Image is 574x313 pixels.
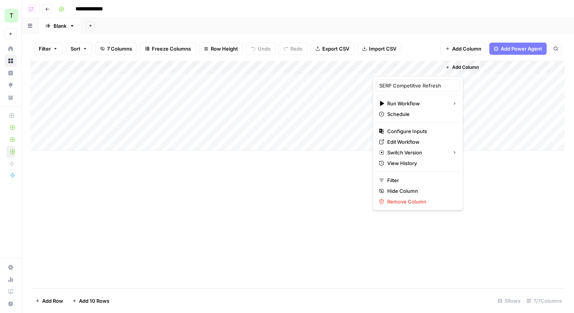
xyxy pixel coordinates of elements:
span: Import CSV [369,45,396,52]
a: Browse [5,55,17,67]
button: Export CSV [311,43,354,55]
button: Undo [246,43,276,55]
span: Undo [258,45,271,52]
a: Settings [5,261,17,273]
div: 7/7 Columns [524,295,565,307]
button: Sort [66,43,92,55]
span: Add Column [452,45,481,52]
button: Freeze Columns [140,43,196,55]
a: Learning Hub [5,286,17,298]
span: Freeze Columns [152,45,191,52]
button: Workspace: Travis Demo [5,6,17,25]
span: 7 Columns [107,45,132,52]
a: Opportunities [5,79,17,91]
a: Blank [39,18,81,33]
button: Help + Support [5,298,17,310]
span: T [9,11,13,20]
a: Your Data [5,91,17,103]
button: Row Height [199,43,243,55]
div: 5 Rows [495,295,524,307]
button: Import CSV [357,43,401,55]
button: Add Row [31,295,68,307]
a: Usage [5,273,17,286]
span: Edit Workflow [387,138,454,146]
span: Filter [39,45,51,52]
span: Add Column [452,64,479,71]
span: Sort [71,45,80,52]
button: Add Power Agent [489,43,547,55]
span: Export CSV [322,45,349,52]
button: Add Column [440,43,486,55]
span: Run Workflow [387,100,446,107]
button: Add 10 Rows [68,295,114,307]
span: Add Row [42,297,63,305]
div: Blank [54,22,66,30]
span: Redo [290,45,303,52]
span: View History [387,159,454,167]
button: Filter [34,43,63,55]
span: Schedule [387,110,454,118]
span: Add Power Agent [501,45,542,52]
a: Insights [5,67,17,79]
button: Redo [279,43,307,55]
span: Add 10 Rows [79,297,109,305]
a: Home [5,43,17,55]
span: Row Height [211,45,238,52]
span: Hide Column [387,187,454,195]
span: Switch Version [387,149,446,156]
span: Filter [387,176,454,184]
span: Remove Column [387,198,454,205]
button: 7 Columns [95,43,137,55]
button: Add Column [442,62,482,72]
span: Configure Inputs [387,127,454,135]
